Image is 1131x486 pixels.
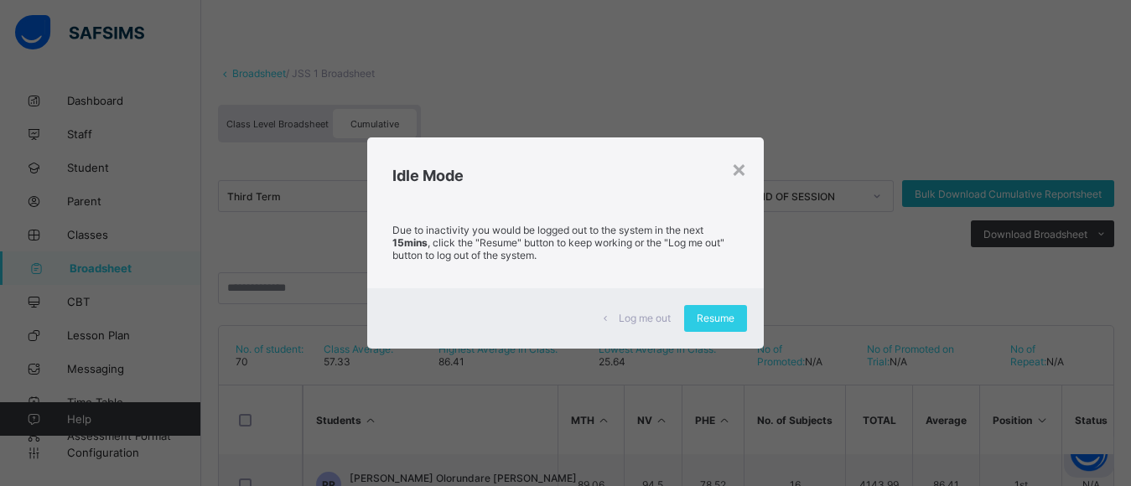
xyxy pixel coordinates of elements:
[731,154,747,183] div: ×
[392,236,428,249] strong: 15mins
[619,312,671,324] span: Log me out
[392,167,738,184] h2: Idle Mode
[697,312,734,324] span: Resume
[392,224,738,261] p: Due to inactivity you would be logged out to the system in the next , click the "Resume" button t...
